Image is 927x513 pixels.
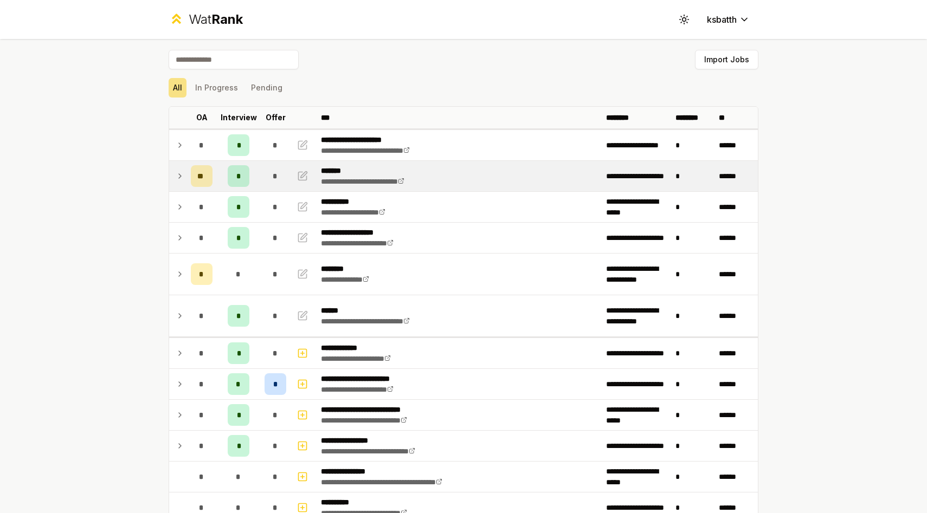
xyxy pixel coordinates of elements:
span: Rank [211,11,243,27]
p: Interview [221,112,257,123]
button: All [169,78,186,98]
p: Offer [266,112,286,123]
button: In Progress [191,78,242,98]
p: OA [196,112,208,123]
div: Wat [189,11,243,28]
button: ksbatth [698,10,758,29]
button: Import Jobs [695,50,758,69]
a: WatRank [169,11,243,28]
span: ksbatth [707,13,737,26]
button: Pending [247,78,287,98]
